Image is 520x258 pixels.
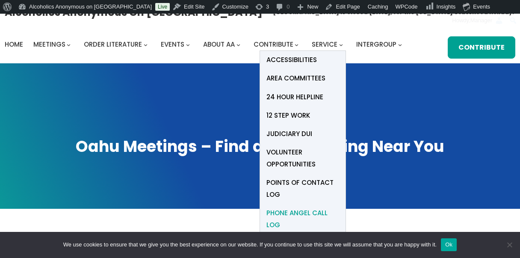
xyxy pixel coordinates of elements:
a: Howdy, [449,14,507,27]
span: Points of Contact Log [266,177,339,201]
a: Accessibilities [260,51,346,69]
span: Area Committees [266,72,325,84]
span: Service [312,40,337,49]
a: Meetings [33,39,65,50]
span: Accessibilities [266,54,317,66]
a: 12 Step Work [260,106,346,125]
a: Events [161,39,184,50]
button: Events submenu [186,42,190,46]
span: 12 Step Work [266,110,310,122]
span: Phone Angel Call Log [266,207,339,231]
button: Intergroup submenu [398,42,402,46]
a: Home [5,39,23,50]
a: Points of Contact Log [260,173,346,204]
a: Contribute [448,36,515,59]
a: About AA [203,39,235,50]
span: Judiciary DUI [266,128,312,140]
span: We use cookies to ensure that we give you the best experience on our website. If you continue to ... [63,240,437,249]
span: Order Literature [84,40,142,49]
button: About AA submenu [236,42,240,46]
span: Meetings [33,40,65,49]
a: Contribute [254,39,293,50]
button: Meetings submenu [67,42,71,46]
span: Events [161,40,184,49]
button: Contribute submenu [295,42,298,46]
a: Judiciary DUI [260,125,346,143]
span: Intergroup [356,40,396,49]
a: Area Committees [260,69,346,88]
span: Insights [437,3,456,10]
button: Ok [441,238,457,251]
a: Intergroup [356,39,396,50]
a: Live [155,3,170,11]
button: Service submenu [339,42,343,46]
a: Volunteer Opportunities [260,143,346,173]
span: Home [5,40,23,49]
h1: Oahu Meetings – Find an AA Meeting Near You [8,136,511,157]
a: 24 Hour Helpline [260,88,346,106]
span: Manager [470,17,492,24]
button: Order Literature submenu [144,42,148,46]
a: Service [312,39,337,50]
span: No [505,240,514,249]
span: Volunteer Opportunities [266,146,339,170]
span: Contribute [254,40,293,49]
span: About AA [203,40,235,49]
nav: Intergroup [5,39,405,50]
a: Phone Angel Call Log [260,204,346,234]
span: 24 Hour Helpline [266,91,323,103]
